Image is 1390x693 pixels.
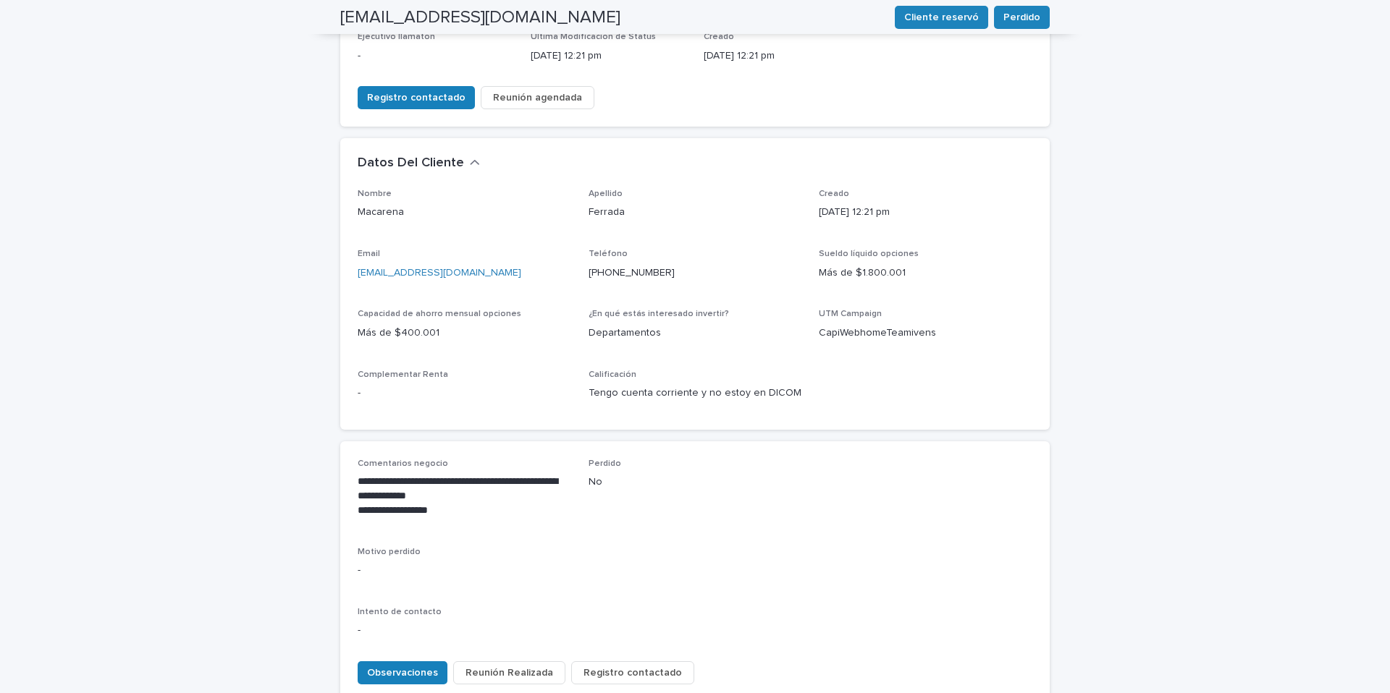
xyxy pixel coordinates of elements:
p: Más de $1.800.001 [819,265,1032,281]
p: Departamentos [589,326,802,341]
span: Última Modificación de Status [531,33,656,41]
p: Más de $400.001 [358,326,571,341]
span: Teléfono [589,250,628,258]
p: Tengo cuenta corriente y no estoy en DICOM [589,386,802,401]
p: Ferrada [589,205,802,220]
span: Perdido [1003,10,1040,25]
span: Sueldo líquido opciones [819,250,919,258]
span: Email [358,250,380,258]
span: Registro contactado [367,90,466,105]
span: Complementar Renta [358,370,448,379]
span: Comentarios negocio [358,459,448,468]
span: Reunión agendada [493,90,582,105]
button: Reunión Realizada [453,661,565,684]
span: Nombre [358,190,392,198]
h2: [EMAIL_ADDRESS][DOMAIN_NAME] [340,7,620,28]
h2: Datos Del Cliente [358,156,464,171]
span: Reunión Realizada [466,666,553,680]
p: No [589,475,802,490]
span: Capacidad de ahorro mensual opciones [358,310,521,318]
a: [PHONE_NUMBER] [589,268,675,278]
button: Registro contactado [571,661,694,684]
button: Reunión agendada [481,86,594,109]
p: - [358,623,571,638]
a: [EMAIL_ADDRESS][DOMAIN_NAME] [358,268,521,278]
p: - [358,563,1032,578]
span: Apellido [589,190,623,198]
span: Motivo perdido [358,548,421,556]
button: Perdido [994,6,1050,29]
span: Intento de contacto [358,608,442,616]
span: Calificación [589,370,636,379]
span: ¿En qué estás interesado invertir? [589,310,729,318]
span: Creado [704,33,734,41]
button: Cliente reservó [895,6,988,29]
p: [DATE] 12:21 pm [531,48,686,64]
p: Macarena [358,205,571,220]
span: Creado [819,190,849,198]
p: [DATE] 12:21 pm [704,48,859,64]
span: Cliente reservó [904,10,979,25]
span: Registro contactado [584,666,682,680]
button: Observaciones [358,661,447,684]
button: Registro contactado [358,86,475,109]
button: Datos Del Cliente [358,156,480,171]
p: - [358,48,513,64]
p: [DATE] 12:21 pm [819,205,1032,220]
p: CapiWebhomeTeamivens [819,326,1032,341]
span: UTM Campaign [819,310,882,318]
p: - [358,386,571,401]
span: Ejecutivo llamatón [358,33,435,41]
span: Perdido [589,459,621,468]
span: Observaciones [367,666,438,680]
